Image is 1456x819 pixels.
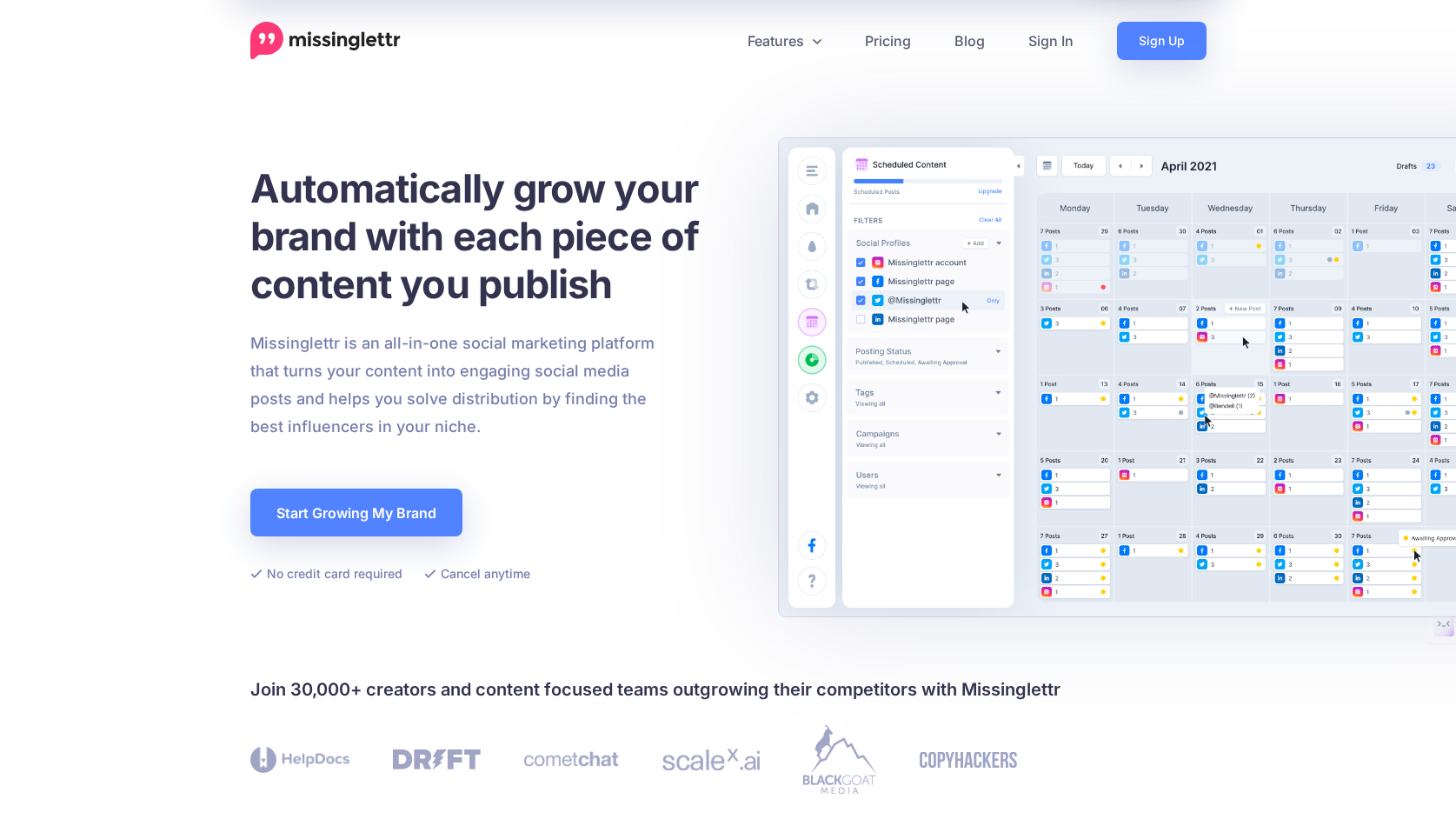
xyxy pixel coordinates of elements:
a: Features [726,22,843,60]
a: Start Growing My Brand [250,489,462,536]
a: Sign In [1007,22,1095,60]
p: Missinglettr is an all-in-one social marketing platform that turns your content into engaging soc... [250,330,655,441]
li: Cancel anytime [424,563,530,584]
a: Pricing [843,22,933,60]
h4: Join 30,000+ creators and content focused teams outgrowing their competitors with Missinglettr [250,676,1207,703]
a: Sign Up [1117,22,1207,60]
li: No credit card required [250,563,402,584]
a: Home [250,22,401,60]
a: Blog [933,22,1007,60]
h1: Automatically grow your brand with each piece of content you publish [250,164,741,308]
